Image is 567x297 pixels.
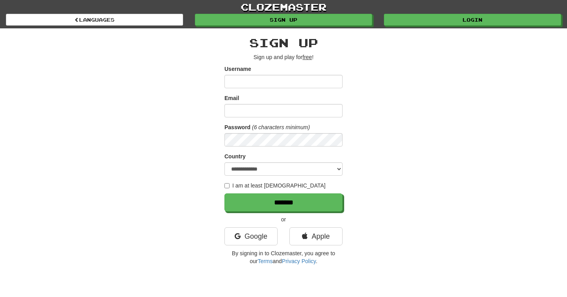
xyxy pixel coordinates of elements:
a: Privacy Policy [282,258,316,264]
label: Password [224,123,250,131]
a: Sign up [195,14,372,26]
input: I am at least [DEMOGRAPHIC_DATA] [224,183,230,188]
h2: Sign up [224,36,343,49]
u: free [302,54,312,60]
a: Login [384,14,561,26]
label: Country [224,152,246,160]
a: Apple [289,227,343,245]
em: (6 characters minimum) [252,124,310,130]
a: Terms [258,258,272,264]
p: By signing in to Clozemaster, you agree to our and . [224,249,343,265]
p: Sign up and play for ! [224,53,343,61]
label: Email [224,94,239,102]
label: Username [224,65,251,73]
p: or [224,215,343,223]
a: Languages [6,14,183,26]
label: I am at least [DEMOGRAPHIC_DATA] [224,182,326,189]
a: Google [224,227,278,245]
